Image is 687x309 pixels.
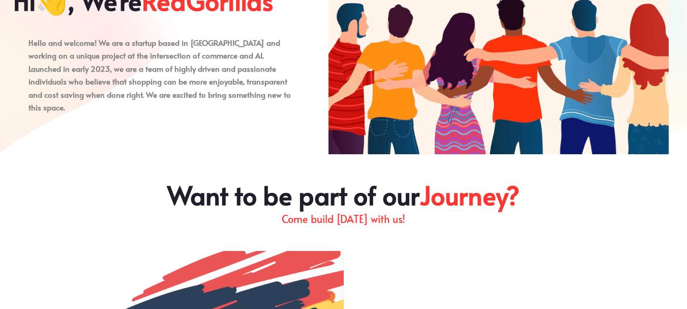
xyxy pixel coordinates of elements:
p: Come build [DATE] with us! [59,210,629,228]
strong: . We are excited to bring something new to this space. [28,89,291,113]
strong: Hello and welcome! We are a startup based in [GEOGRAPHIC_DATA] and working on a unique project at... [28,37,287,100]
span: Journey? [420,180,520,210]
h2: Want to be part of our [59,180,629,210]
